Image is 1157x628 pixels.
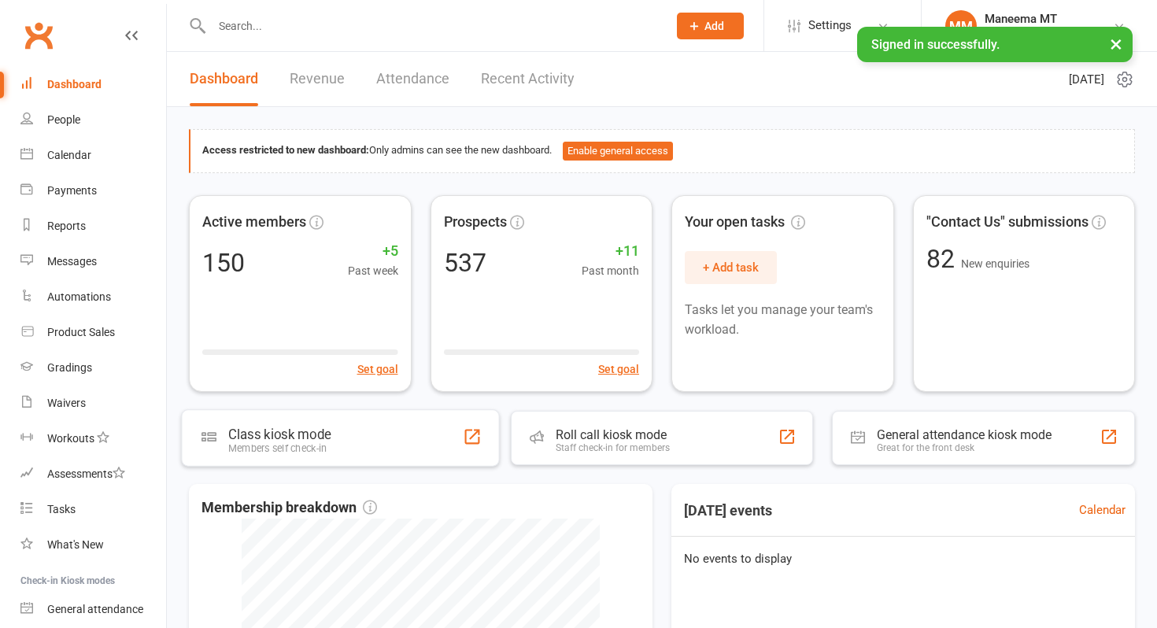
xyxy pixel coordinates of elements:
div: Reports [47,220,86,232]
span: New enquiries [961,257,1029,270]
button: Set goal [598,360,639,378]
a: Calendar [1079,501,1126,519]
a: What's New [20,527,166,563]
span: Past month [582,262,639,279]
div: [PERSON_NAME] Thai [985,26,1092,40]
div: Staff check-in for members [556,442,670,453]
span: Membership breakdown [201,497,377,519]
div: Tasks [47,503,76,515]
div: Great for the front desk [877,442,1052,453]
strong: Access restricted to new dashboard: [202,144,369,156]
div: People [47,113,80,126]
a: Attendance [376,52,449,106]
span: Settings [808,8,852,43]
div: Roll call kiosk mode [556,427,670,442]
span: [DATE] [1069,70,1104,89]
a: Recent Activity [481,52,575,106]
button: Add [677,13,744,39]
a: Clubworx [19,16,58,55]
a: Dashboard [190,52,258,106]
span: Signed in successfully. [871,37,1000,52]
div: What's New [47,538,104,551]
div: 150 [202,250,245,275]
a: Gradings [20,350,166,386]
span: Your open tasks [685,211,805,234]
div: Members self check-in [228,442,331,454]
div: 537 [444,250,486,275]
span: 82 [926,244,961,274]
div: Calendar [47,149,91,161]
div: MM [945,10,977,42]
div: Class kiosk mode [228,427,331,442]
div: General attendance kiosk mode [877,427,1052,442]
a: General attendance kiosk mode [20,592,166,627]
a: Waivers [20,386,166,421]
a: Calendar [20,138,166,173]
div: Dashboard [47,78,102,91]
a: Messages [20,244,166,279]
span: +11 [582,240,639,263]
a: Tasks [20,492,166,527]
a: Payments [20,173,166,209]
a: Assessments [20,456,166,492]
div: Messages [47,255,97,268]
a: Dashboard [20,67,166,102]
span: Past week [348,262,398,279]
span: "Contact Us" submissions [926,211,1089,234]
p: Tasks let you manage your team's workload. [685,300,881,340]
a: People [20,102,166,138]
a: Reports [20,209,166,244]
div: General attendance [47,603,143,615]
div: Payments [47,184,97,197]
input: Search... [207,15,656,37]
div: Only admins can see the new dashboard. [202,142,1122,161]
a: Automations [20,279,166,315]
div: Assessments [47,467,125,480]
button: Enable general access [563,142,673,161]
div: No events to display [665,537,1141,581]
span: +5 [348,240,398,263]
button: + Add task [685,251,777,284]
h3: [DATE] events [671,497,785,525]
button: × [1102,27,1130,61]
a: Product Sales [20,315,166,350]
div: Product Sales [47,326,115,338]
div: Waivers [47,397,86,409]
div: Automations [47,290,111,303]
div: Workouts [47,432,94,445]
a: Workouts [20,421,166,456]
div: Maneema MT [985,12,1092,26]
span: Add [704,20,724,32]
a: Revenue [290,52,345,106]
button: Set goal [357,360,398,378]
div: Gradings [47,361,92,374]
span: Prospects [444,211,507,234]
span: Active members [202,211,306,234]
